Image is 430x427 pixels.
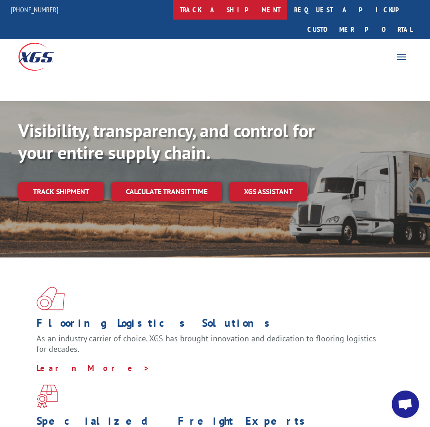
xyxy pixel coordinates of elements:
a: [PHONE_NUMBER] [11,5,58,14]
a: Track shipment [18,182,104,201]
a: Calculate transit time [111,182,222,201]
a: XGS ASSISTANT [229,182,307,201]
span: As an industry carrier of choice, XGS has brought innovation and dedication to flooring logistics... [36,333,376,355]
h1: Flooring Logistics Solutions [36,318,387,333]
a: Customer Portal [300,20,419,39]
a: Open chat [392,391,419,418]
img: xgs-icon-focused-on-flooring-red [36,385,58,408]
b: Visibility, transparency, and control for your entire supply chain. [18,118,315,164]
img: xgs-icon-total-supply-chain-intelligence-red [36,287,65,310]
a: Learn More > [36,363,150,373]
